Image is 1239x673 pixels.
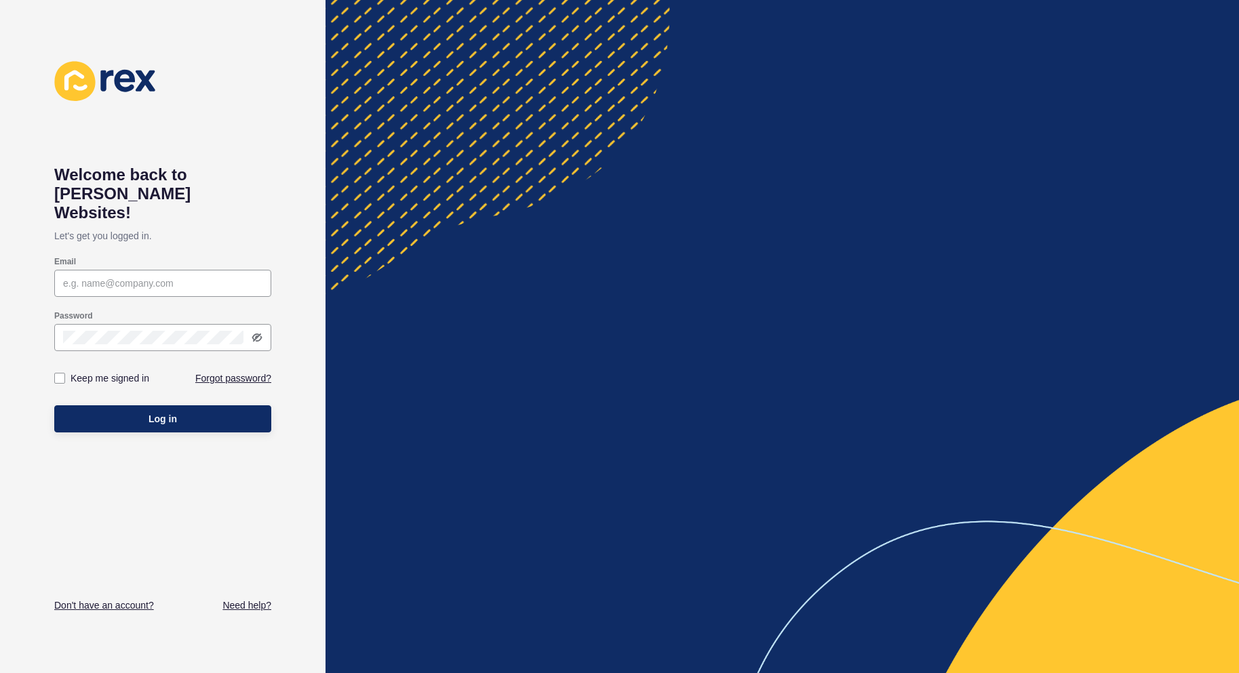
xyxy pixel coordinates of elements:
[54,256,76,267] label: Email
[54,222,271,249] p: Let's get you logged in.
[71,371,149,385] label: Keep me signed in
[195,371,271,385] a: Forgot password?
[222,598,271,612] a: Need help?
[54,165,271,222] h1: Welcome back to [PERSON_NAME] Websites!
[149,412,177,426] span: Log in
[54,598,154,612] a: Don't have an account?
[54,405,271,432] button: Log in
[54,310,93,321] label: Password
[63,277,262,290] input: e.g. name@company.com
